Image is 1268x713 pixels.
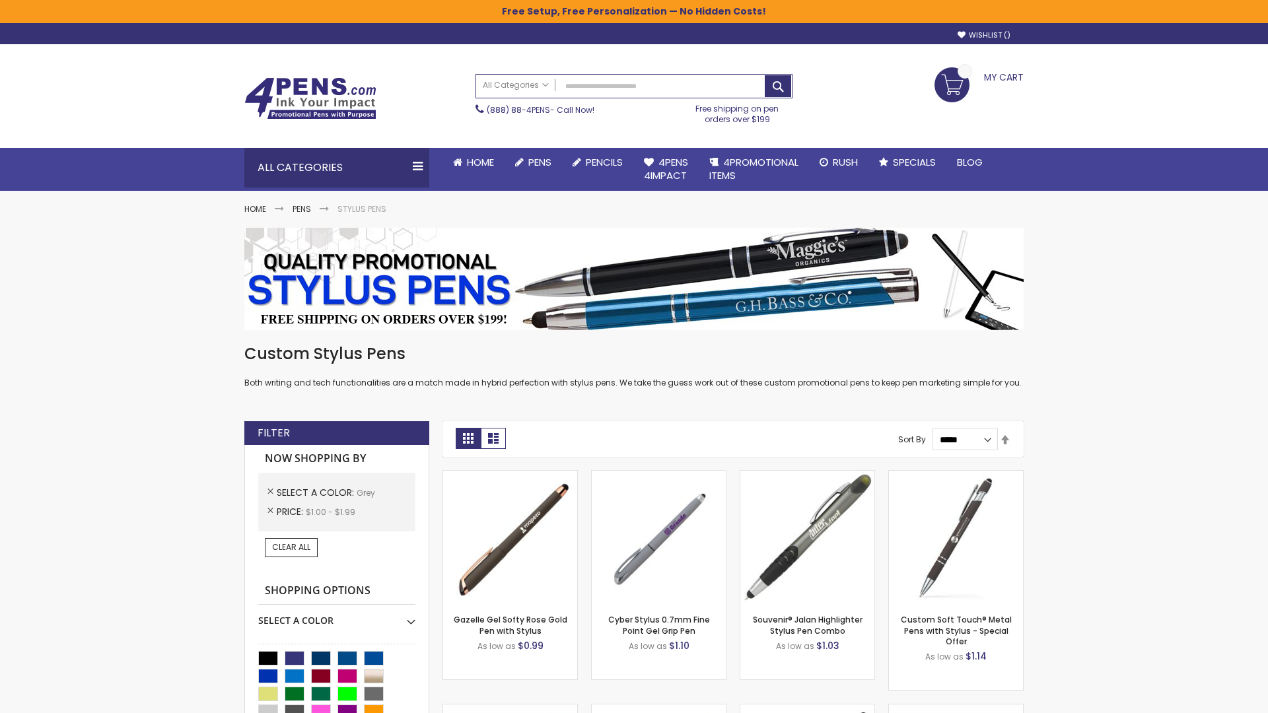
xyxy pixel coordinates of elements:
[957,155,983,169] span: Blog
[946,148,993,177] a: Blog
[901,614,1012,646] a: Custom Soft Touch® Metal Pens with Stylus - Special Offer
[487,104,550,116] a: (888) 88-4PENS
[272,541,310,553] span: Clear All
[776,640,814,652] span: As low as
[709,155,798,182] span: 4PROMOTIONAL ITEMS
[357,487,375,498] span: Grey
[258,426,290,440] strong: Filter
[442,148,505,177] a: Home
[518,639,544,652] span: $0.99
[958,30,1010,40] a: Wishlist
[868,148,946,177] a: Specials
[244,343,1024,389] div: Both writing and tech functionalities are a match made in hybrid perfection with stylus pens. We ...
[258,605,415,627] div: Select A Color
[244,77,376,119] img: 4Pens Custom Pens and Promotional Products
[244,203,266,215] a: Home
[889,471,1023,605] img: Custom Soft Touch® Metal Pens with Stylus-Grey
[244,228,1024,330] img: Stylus Pens
[586,155,623,169] span: Pencils
[592,470,726,481] a: Cyber Stylus 0.7mm Fine Point Gel Grip Pen-Grey
[443,470,577,481] a: Gazelle Gel Softy Rose Gold Pen with Stylus-Grey
[629,640,667,652] span: As low as
[244,343,1024,364] h1: Custom Stylus Pens
[740,470,874,481] a: Souvenir® Jalan Highlighter Stylus Pen Combo-Grey
[633,148,699,191] a: 4Pens4impact
[699,148,809,191] a: 4PROMOTIONALITEMS
[682,98,793,125] div: Free shipping on pen orders over $199
[833,155,858,169] span: Rush
[644,155,688,182] span: 4Pens 4impact
[277,486,357,499] span: Select A Color
[608,614,710,636] a: Cyber Stylus 0.7mm Fine Point Gel Grip Pen
[483,80,549,90] span: All Categories
[306,506,355,518] span: $1.00 - $1.99
[816,639,839,652] span: $1.03
[456,428,481,449] strong: Grid
[753,614,863,636] a: Souvenir® Jalan Highlighter Stylus Pen Combo
[669,639,689,652] span: $1.10
[505,148,562,177] a: Pens
[293,203,311,215] a: Pens
[467,155,494,169] span: Home
[966,650,987,663] span: $1.14
[809,148,868,177] a: Rush
[476,75,555,96] a: All Categories
[454,614,567,636] a: Gazelle Gel Softy Rose Gold Pen with Stylus
[265,538,318,557] a: Clear All
[477,640,516,652] span: As low as
[740,471,874,605] img: Souvenir® Jalan Highlighter Stylus Pen Combo-Grey
[562,148,633,177] a: Pencils
[925,651,964,662] span: As low as
[258,445,415,473] strong: Now Shopping by
[443,471,577,605] img: Gazelle Gel Softy Rose Gold Pen with Stylus-Grey
[258,577,415,605] strong: Shopping Options
[889,470,1023,481] a: Custom Soft Touch® Metal Pens with Stylus-Grey
[528,155,551,169] span: Pens
[898,434,926,445] label: Sort By
[277,505,306,518] span: Price
[487,104,594,116] span: - Call Now!
[592,471,726,605] img: Cyber Stylus 0.7mm Fine Point Gel Grip Pen-Grey
[244,148,429,187] div: All Categories
[337,203,386,215] strong: Stylus Pens
[893,155,936,169] span: Specials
